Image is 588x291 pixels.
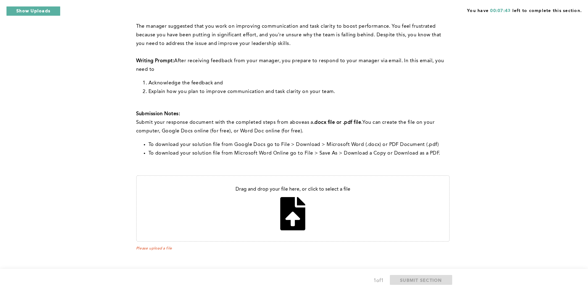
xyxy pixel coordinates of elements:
span: After receiving feedback from your manager, you prepare to respond to your manager via email. In ... [136,59,445,72]
span: Acknowledge the feedback and [148,81,223,86]
strong: Writing Prompt [136,59,173,63]
span: The manager suggested that you work on improving communication and task clarity to boost performa... [136,24,443,46]
span: . [361,120,362,125]
p: with the completed steps from above You can create the file on your computer, Google Docs online ... [136,118,450,135]
span: as a [304,120,313,125]
li: To download your solution file from Microsoft Word Online go to File > Save As > Download a Copy ... [148,149,450,158]
strong: .docx file or .pdf file [313,120,361,125]
button: SUBMIT SECTION [390,275,452,285]
span: Explain how you plan to improve communication and task clarity on your team. [148,89,335,94]
span: Please upload a file [136,246,450,251]
span: You have left to complete this section. [467,6,582,14]
span: 00:07:43 [490,9,511,13]
span: SUBMIT SECTION [400,277,442,283]
li: To download your solution file from Google Docs go to File > Download > Microsoft Word (.docx) or... [148,140,450,149]
strong: : [173,59,174,63]
strong: Submission Notes: [136,111,180,116]
span: Submit your response document [136,120,215,125]
div: 1 of 1 [373,277,384,285]
button: Show Uploads [6,6,60,16]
